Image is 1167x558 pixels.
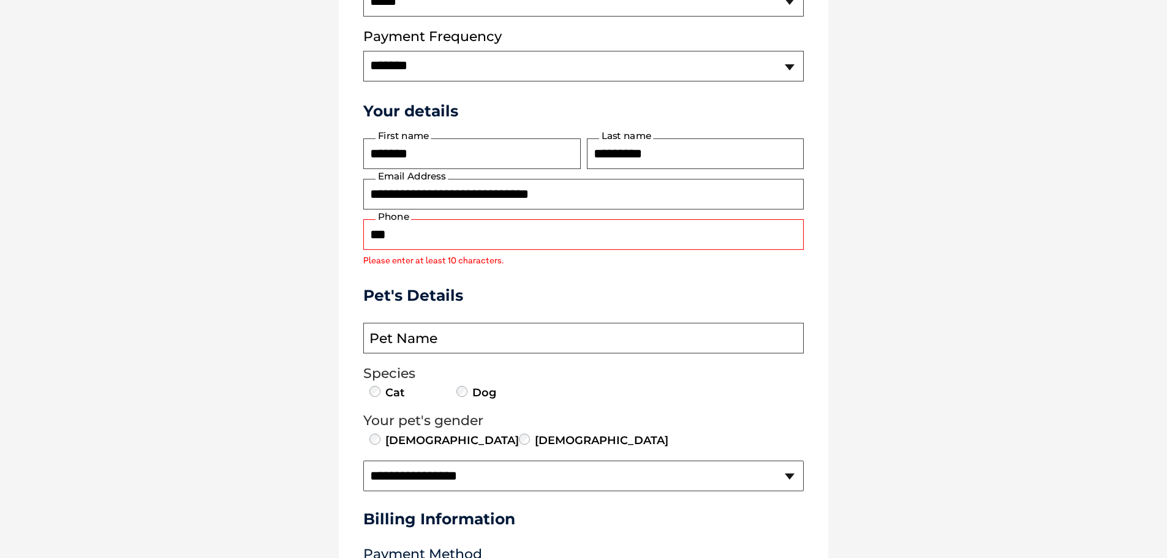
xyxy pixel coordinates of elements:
[358,286,809,304] h3: Pet's Details
[363,29,502,45] label: Payment Frequency
[363,102,804,120] h3: Your details
[471,385,496,401] label: Dog
[599,130,653,141] label: Last name
[384,432,519,448] label: [DEMOGRAPHIC_DATA]
[376,171,448,182] label: Email Address
[376,130,431,141] label: First name
[363,366,804,382] legend: Species
[363,510,804,528] h3: Billing Information
[363,256,804,265] label: Please enter at least 10 characters.
[363,413,804,429] legend: Your pet's gender
[384,385,405,401] label: Cat
[376,211,411,222] label: Phone
[534,432,668,448] label: [DEMOGRAPHIC_DATA]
